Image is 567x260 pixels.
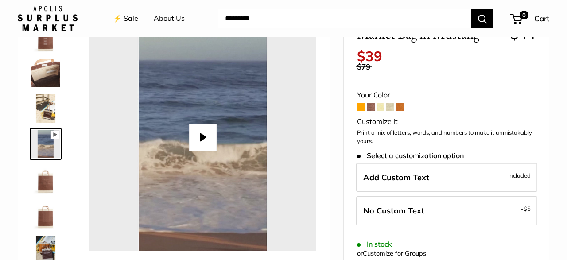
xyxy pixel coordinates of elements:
a: ⚡️ Sale [113,12,138,25]
a: 0 Cart [511,12,549,26]
img: Apolis: Surplus Market [18,6,78,31]
div: Your Color [357,89,536,102]
a: Market Bag in Mustang [30,57,62,89]
a: description_Seal of authenticity printed on the backside of every bag. [30,163,62,195]
img: Market Bag in Mustang [31,130,60,158]
span: $39 [357,47,382,65]
a: Market Bag in Mustang [30,93,62,124]
button: Search [471,9,493,28]
span: 0 [520,11,528,19]
span: - [521,203,531,214]
label: Add Custom Text [356,163,537,192]
img: Market Bag in Mustang [31,23,60,52]
div: Customize It [357,115,536,128]
span: Add Custom Text [363,172,429,182]
label: Leave Blank [356,196,537,225]
img: Market Bag in Mustang [31,201,60,229]
div: or [357,248,426,260]
span: In stock [357,240,392,248]
span: Market Bag in Mustang [357,26,504,42]
img: description_Seal of authenticity printed on the backside of every bag. [31,165,60,194]
p: Print a mix of letters, words, and numbers to make it unmistakably yours. [357,128,536,146]
a: Customize for Groups [363,249,426,257]
a: Market Bag in Mustang [30,22,62,54]
span: $5 [524,205,531,212]
img: Market Bag in Mustang [31,59,60,87]
a: Market Bag in Mustang [30,128,62,160]
img: Market Bag in Mustang [31,94,60,123]
a: About Us [154,12,185,25]
input: Search... [218,9,471,28]
a: Market Bag in Mustang [30,199,62,231]
span: Cart [534,14,549,23]
span: No Custom Text [363,206,424,216]
span: $79 [357,62,370,71]
button: Play [189,124,217,151]
span: Select a customization option [357,151,464,160]
span: Included [508,170,531,181]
